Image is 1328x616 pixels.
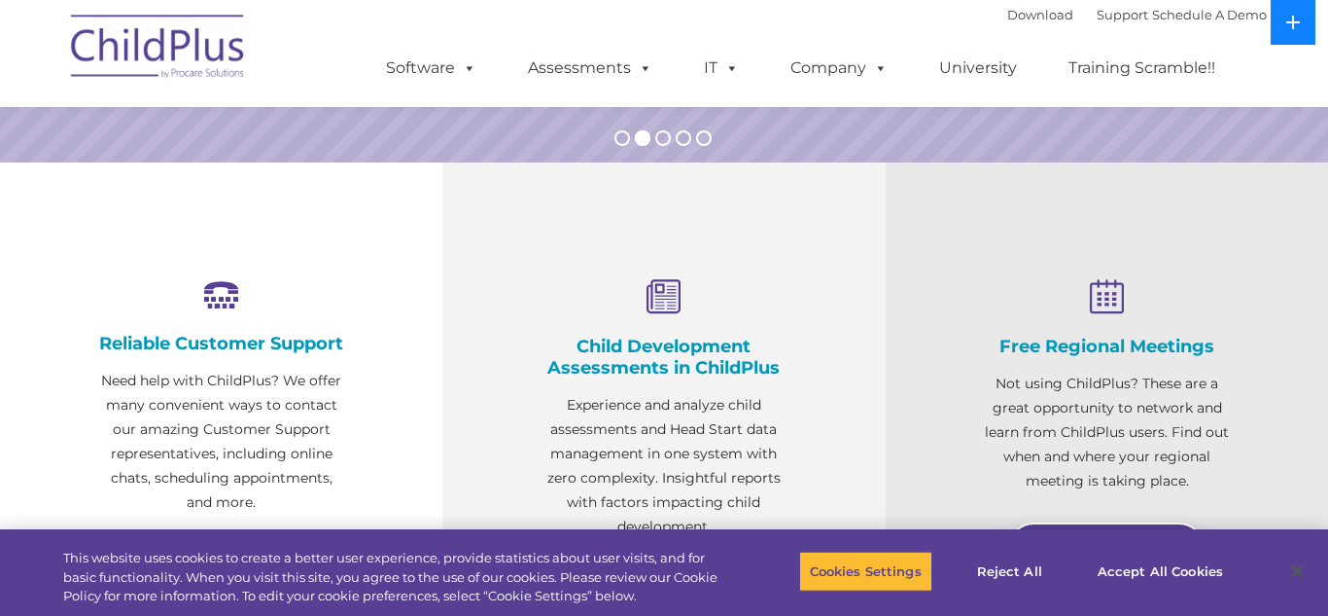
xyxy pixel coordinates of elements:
[270,128,330,143] span: Last name
[949,551,1070,592] button: Reject All
[684,49,758,88] a: IT
[540,393,787,539] p: Experience and analyze child assessments and Head Start data management in one system with zero c...
[920,49,1036,88] a: University
[983,336,1231,357] h4: Free Regional Meetings
[1007,7,1267,22] font: |
[1087,551,1234,592] button: Accept All Cookies
[1049,49,1235,88] a: Training Scramble!!
[367,49,496,88] a: Software
[771,49,907,88] a: Company
[799,551,932,592] button: Cookies Settings
[540,336,787,379] h4: Child Development Assessments in ChildPlus
[97,333,345,354] h4: Reliable Customer Support
[61,1,256,98] img: ChildPlus by Procare Solutions
[1007,7,1073,22] a: Download
[1276,550,1318,593] button: Close
[97,369,345,515] p: Need help with ChildPlus? We offer many convenient ways to contact our amazing Customer Support r...
[983,372,1231,493] p: Not using ChildPlus? These are a great opportunity to network and learn from ChildPlus users. Fin...
[1097,7,1148,22] a: Support
[1009,523,1204,571] a: Learn More
[1152,7,1267,22] a: Schedule A Demo
[270,208,353,223] span: Phone number
[63,549,730,606] div: This website uses cookies to create a better user experience, provide statistics about user visit...
[508,49,672,88] a: Assessments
